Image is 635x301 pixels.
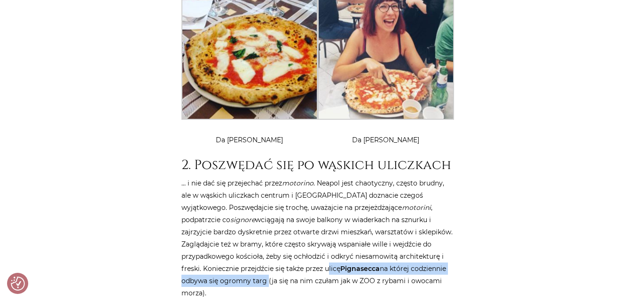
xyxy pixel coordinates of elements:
h2: 2. Poszwędać się po wąskich uliczkach [181,157,454,173]
img: Revisit consent button [11,277,25,291]
em: motorino [282,179,314,187]
button: Preferencje co do zgód [11,277,25,291]
dd: Da [PERSON_NAME] [181,134,318,146]
strong: Pignasecca [340,264,380,273]
dd: Da [PERSON_NAME] [318,134,454,146]
em: signore [230,216,255,224]
em: motorini [402,203,431,212]
p: … i nie dać się przejechać przez . Neapol jest chaotyczny, często brudny, ale w wąskich uliczkach... [181,177,454,299]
